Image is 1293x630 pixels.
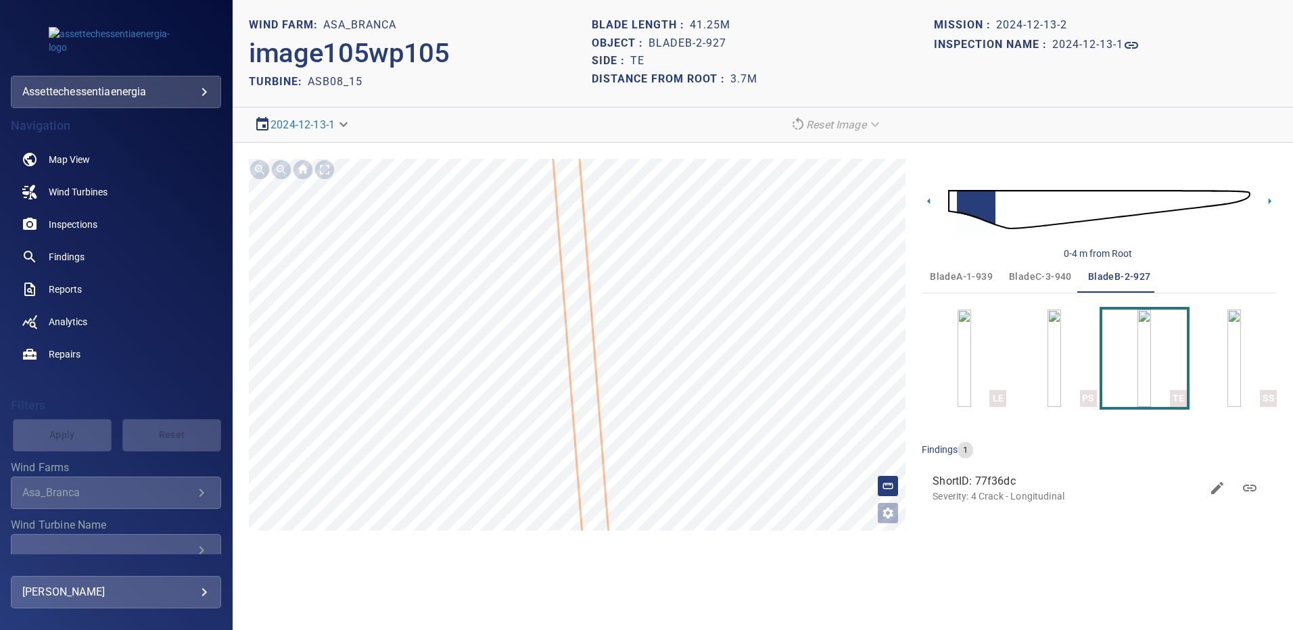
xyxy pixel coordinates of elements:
h1: Blade length : [592,19,690,32]
img: Go home [292,159,314,180]
h4: Filters [11,399,221,412]
h1: Side : [592,55,630,68]
img: Zoom out [271,159,292,180]
div: PS [1080,390,1097,407]
h2: TURBINE: [249,75,308,88]
a: map noActive [11,143,221,176]
img: assettechessentiaenergia-logo [49,27,184,54]
h2: ASB08_15 [308,75,362,88]
div: TE [1170,390,1187,407]
span: Reports [49,283,82,296]
a: LE [958,310,971,407]
button: LE [922,310,1006,407]
h1: 2024-12-13-2 [996,19,1067,32]
h2: image105wp105 [249,37,450,70]
button: Open image filters and tagging options [877,502,899,524]
span: Inspections [49,218,97,231]
div: assettechessentiaenergia [22,81,210,103]
a: analytics noActive [11,306,221,338]
a: windturbines noActive [11,176,221,208]
img: Zoom in [249,159,271,180]
button: SS [1192,310,1277,407]
div: Asa_Branca [22,486,193,499]
a: PS [1048,310,1061,407]
a: 2024-12-13-1 [271,118,335,131]
h1: 41.25m [690,19,730,32]
label: Wind Farms [11,462,221,473]
img: d [948,173,1250,246]
h1: WIND FARM: [249,19,323,32]
a: TE [1137,310,1151,407]
a: findings noActive [11,241,221,273]
div: Wind Turbine Name [11,534,221,566]
img: Toggle full page [314,159,335,180]
span: Map View [49,153,90,166]
span: bladeA-1-939 [930,268,993,285]
span: bladeB-2-927 [1088,268,1151,285]
span: Analytics [49,315,87,329]
span: bladeC-3-940 [1009,268,1072,285]
h1: Distance from root : [592,73,730,86]
a: inspections noActive [11,208,221,241]
div: Wind Farms [11,477,221,509]
div: assettechessentiaenergia [11,76,221,108]
a: 2024-12-13-1 [1052,37,1139,53]
h4: Navigation [11,119,221,132]
div: Reset Image [784,113,888,137]
h1: 2024-12-13-1 [1052,39,1123,51]
h1: Inspection name : [934,39,1052,51]
h1: TE [630,55,644,68]
div: SS [1260,390,1277,407]
div: [PERSON_NAME] [22,581,210,603]
a: SS [1227,310,1241,407]
h1: bladeB-2-927 [649,37,726,50]
h1: Asa_Branca [323,19,396,32]
button: PS [1012,310,1096,407]
span: ShortID: 77f36dc [933,473,1201,489]
div: LE [989,390,1006,407]
label: Wind Turbine Name [11,520,221,531]
span: Wind Turbines [49,185,108,199]
span: 1 [958,444,973,457]
em: Reset Image [806,118,866,131]
div: 2024-12-13-1 [249,113,356,137]
span: Repairs [49,347,80,361]
h1: 3.7m [730,73,757,86]
h1: Object : [592,37,649,50]
a: repairs noActive [11,338,221,370]
p: Severity: 4 Crack - Longitudinal [933,489,1201,503]
span: findings [922,444,958,455]
div: 0-4 m from Root [1064,247,1132,260]
a: reports noActive [11,273,221,306]
button: TE [1102,310,1187,407]
span: Findings [49,250,85,264]
h1: Mission : [934,19,996,32]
